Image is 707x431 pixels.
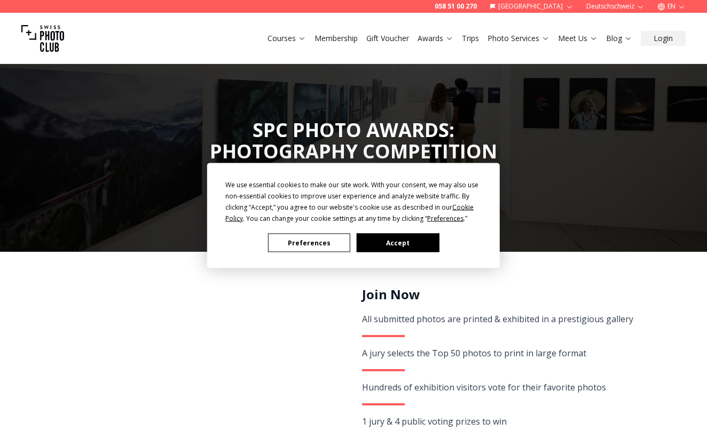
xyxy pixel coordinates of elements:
span: Preferences [427,214,464,223]
button: Preferences [268,234,350,252]
div: Cookie Consent Prompt [207,163,500,268]
button: Accept [357,234,439,252]
div: We use essential cookies to make our site work. With your consent, we may also use non-essential ... [225,179,482,224]
span: Cookie Policy [225,203,474,223]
